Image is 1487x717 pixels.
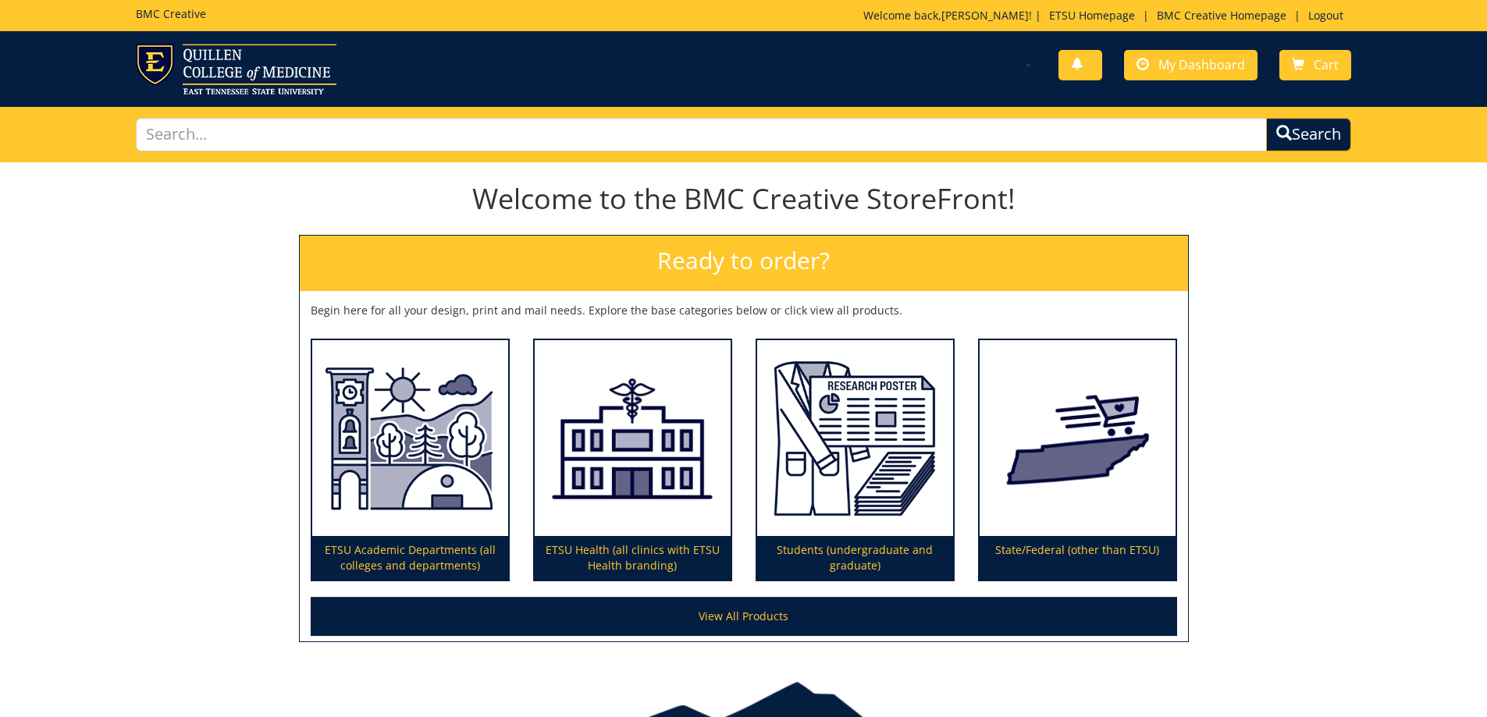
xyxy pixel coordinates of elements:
p: Begin here for all your design, print and mail needs. Explore the base categories below or click ... [311,303,1177,318]
a: BMC Creative Homepage [1149,8,1294,23]
span: My Dashboard [1158,56,1245,73]
button: Search [1266,118,1351,151]
a: ETSU Academic Departments (all colleges and departments) [312,340,508,580]
a: State/Federal (other than ETSU) [980,340,1176,580]
p: State/Federal (other than ETSU) [980,536,1176,580]
a: ETSU Homepage [1041,8,1143,23]
p: Welcome back, ! | | | [863,8,1351,23]
a: My Dashboard [1124,50,1258,80]
input: Search... [136,118,1268,151]
p: ETSU Academic Departments (all colleges and departments) [312,536,508,580]
p: ETSU Health (all clinics with ETSU Health branding) [535,536,731,580]
img: ETSU Health (all clinics with ETSU Health branding) [535,340,731,537]
a: Logout [1300,8,1351,23]
img: State/Federal (other than ETSU) [980,340,1176,537]
img: ETSU logo [136,44,336,94]
a: View All Products [311,597,1177,636]
img: Students (undergraduate and graduate) [757,340,953,537]
a: [PERSON_NAME] [941,8,1029,23]
a: Cart [1279,50,1351,80]
span: Cart [1314,56,1339,73]
h5: BMC Creative [136,8,206,20]
h2: Ready to order? [300,236,1188,291]
img: ETSU Academic Departments (all colleges and departments) [312,340,508,537]
h1: Welcome to the BMC Creative StoreFront! [299,183,1189,215]
a: ETSU Health (all clinics with ETSU Health branding) [535,340,731,580]
p: Students (undergraduate and graduate) [757,536,953,580]
a: Students (undergraduate and graduate) [757,340,953,580]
